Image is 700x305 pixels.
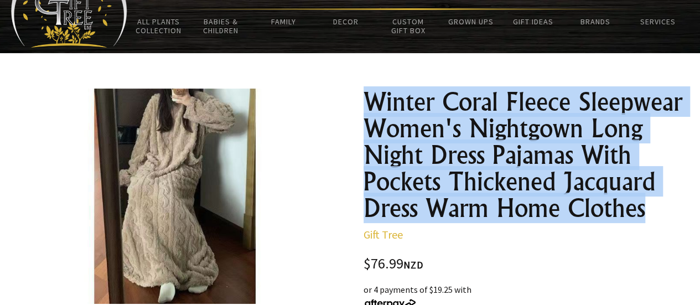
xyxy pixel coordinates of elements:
a: Custom Gift Box [377,10,439,42]
a: Babies & Children [190,10,252,42]
div: $76.99 [364,257,687,272]
a: Brands [564,10,626,33]
a: Grown Ups [439,10,502,33]
img: Winter Coral Fleece Sleepwear Women's Nightgown Long Night Dress Pajamas With Pockets Thickened J... [68,89,283,304]
a: Services [626,10,689,33]
a: Gift Tree [364,228,403,241]
span: NZD [403,259,423,271]
a: Family [252,10,315,33]
a: Decor [314,10,377,33]
h1: Winter Coral Fleece Sleepwear Women's Nightgown Long Night Dress Pajamas With Pockets Thickened J... [364,89,687,221]
a: Gift Ideas [502,10,564,33]
a: All Plants Collection [127,10,190,42]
